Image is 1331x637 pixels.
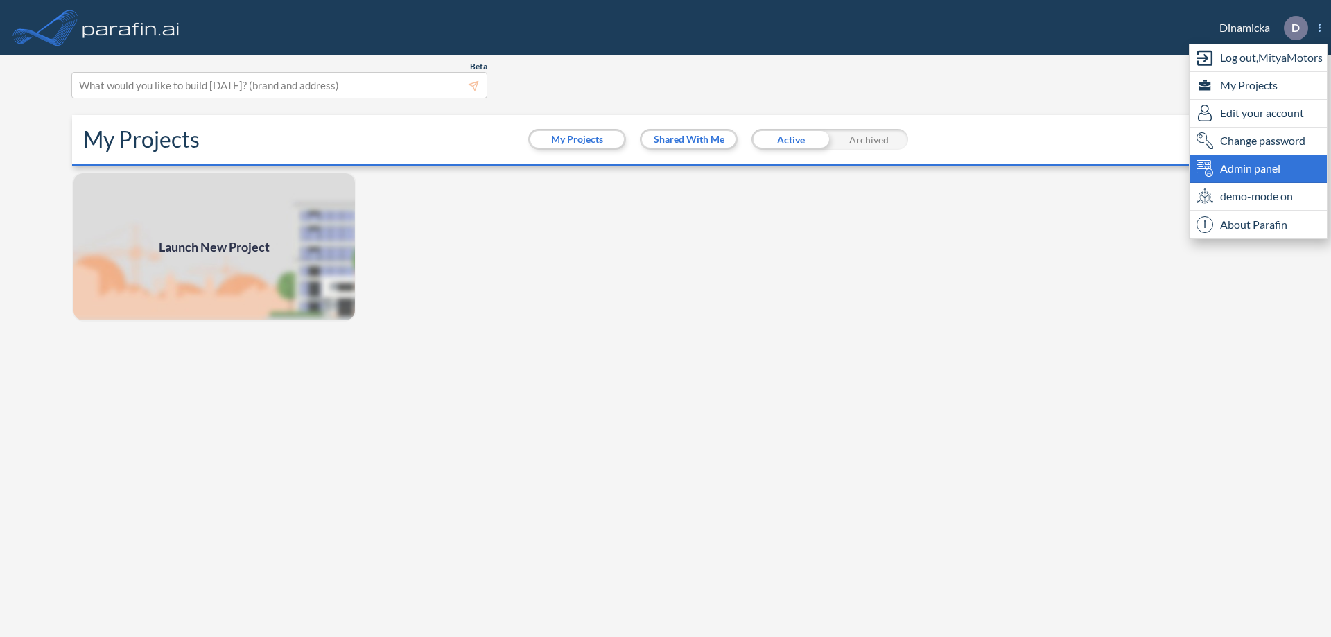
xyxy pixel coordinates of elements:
div: About Parafin [1190,211,1327,238]
span: About Parafin [1220,216,1287,233]
p: D [1291,21,1300,34]
div: demo-mode on [1190,183,1327,211]
div: Admin panel [1190,155,1327,183]
img: add [72,172,356,322]
img: logo [80,14,182,42]
div: Archived [830,129,908,150]
span: Beta [470,61,487,72]
span: Edit your account [1220,105,1304,121]
a: Launch New Project [72,172,356,322]
span: i [1197,216,1213,233]
span: My Projects [1220,77,1278,94]
div: Edit user [1190,100,1327,128]
div: Dinamicka [1199,16,1321,40]
div: Log out [1190,44,1327,72]
span: Change password [1220,132,1305,149]
h2: My Projects [83,126,200,152]
div: Active [751,129,830,150]
span: Log out, MityaMotors [1220,49,1323,66]
span: demo-mode on [1220,188,1293,204]
button: Shared With Me [642,131,736,148]
span: Admin panel [1220,160,1280,177]
span: Launch New Project [159,238,270,256]
div: My Projects [1190,72,1327,100]
button: My Projects [530,131,624,148]
div: Change password [1190,128,1327,155]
